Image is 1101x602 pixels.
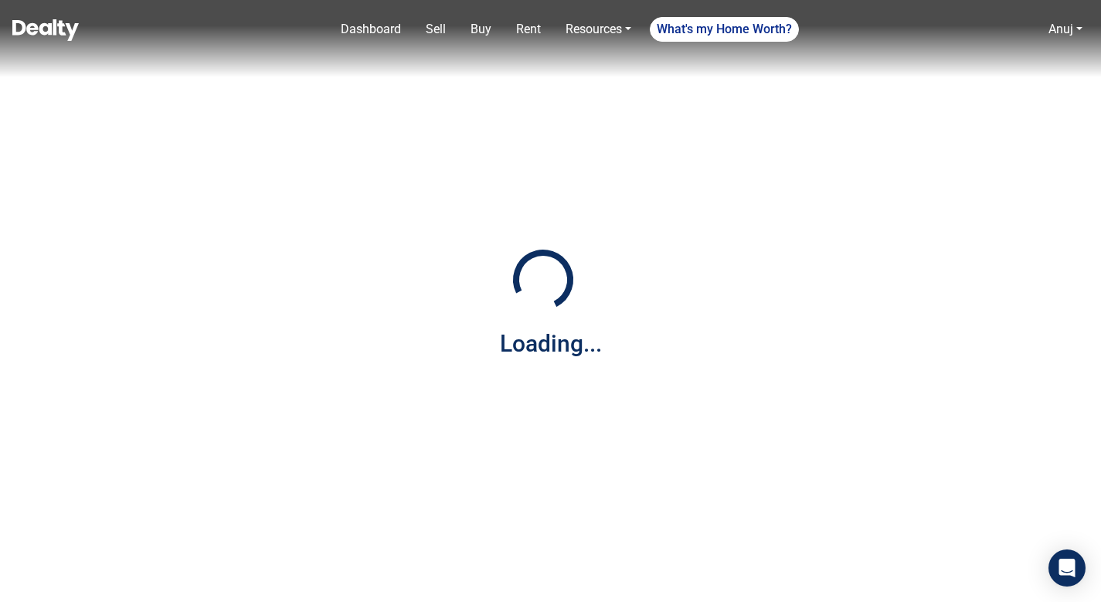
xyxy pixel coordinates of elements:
a: Rent [510,14,547,45]
a: Dashboard [335,14,407,45]
img: Loading [505,241,582,318]
a: Anuj [1048,22,1073,36]
a: Anuj [1042,14,1089,45]
div: Loading... [500,326,602,361]
a: Buy [464,14,498,45]
a: Sell [420,14,452,45]
a: Resources [559,14,637,45]
div: Open Intercom Messenger [1048,549,1086,587]
a: What's my Home Worth? [650,17,799,42]
img: Dealty - Buy, Sell & Rent Homes [12,19,79,41]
